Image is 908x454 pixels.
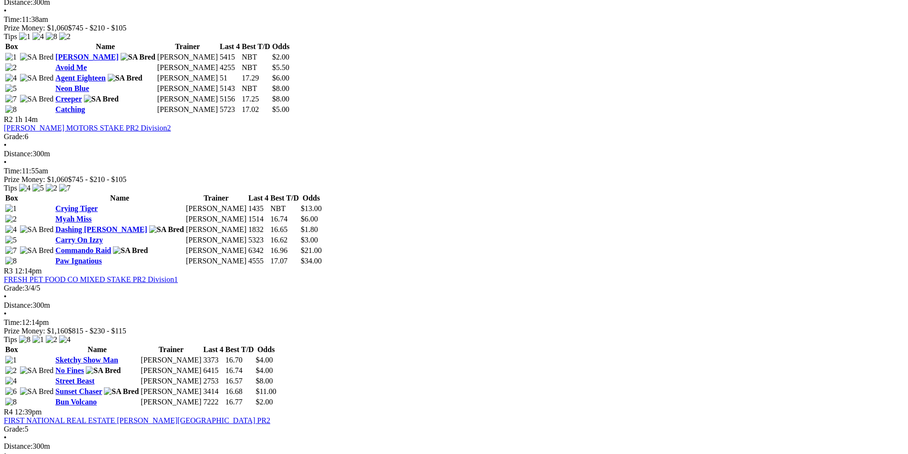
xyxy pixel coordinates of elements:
[140,376,202,386] td: [PERSON_NAME]
[4,150,904,158] div: 300m
[20,74,54,82] img: SA Bred
[55,63,87,71] a: Avoid Me
[55,257,102,265] a: Paw Ignatious
[270,225,299,234] td: 16.65
[255,345,276,354] th: Odds
[19,184,31,192] img: 4
[203,345,224,354] th: Last 4
[20,53,54,61] img: SA Bred
[248,235,269,245] td: 5323
[203,376,224,386] td: 2753
[15,408,42,416] span: 12:39pm
[20,366,54,375] img: SA Bred
[272,63,289,71] span: $5.50
[5,356,17,364] img: 1
[32,32,44,41] img: 4
[55,345,139,354] th: Name
[140,345,202,354] th: Trainer
[255,387,276,395] span: $11.00
[248,204,269,213] td: 1435
[4,267,13,275] span: R3
[4,184,17,192] span: Tips
[5,377,17,385] img: 4
[157,84,218,93] td: [PERSON_NAME]
[272,42,290,51] th: Odds
[5,42,18,50] span: Box
[4,141,7,149] span: •
[241,63,271,72] td: NBT
[270,204,299,213] td: NBT
[225,355,255,365] td: 16.70
[203,355,224,365] td: 3373
[86,366,121,375] img: SA Bred
[4,115,13,123] span: R2
[301,215,318,223] span: $6.00
[203,366,224,375] td: 6415
[55,84,89,92] a: Neon Blue
[272,74,289,82] span: $6.00
[225,366,255,375] td: 16.74
[219,84,240,93] td: 5143
[140,366,202,375] td: [PERSON_NAME]
[5,398,17,406] img: 8
[241,42,271,51] th: Best T/D
[4,167,22,175] span: Time:
[225,397,255,407] td: 16.77
[203,397,224,407] td: 7222
[20,387,54,396] img: SA Bred
[219,42,240,51] th: Last 4
[140,387,202,396] td: [PERSON_NAME]
[4,416,270,424] a: FIRST NATIONAL REAL ESTATE [PERSON_NAME][GEOGRAPHIC_DATA] PR2
[185,193,247,203] th: Trainer
[4,24,904,32] div: Prize Money: $1,060
[59,32,71,41] img: 2
[241,105,271,114] td: 17.02
[55,105,85,113] a: Catching
[270,235,299,245] td: 16.62
[157,94,218,104] td: [PERSON_NAME]
[185,214,247,224] td: [PERSON_NAME]
[15,267,42,275] span: 12:14pm
[4,167,904,175] div: 11:55am
[219,52,240,62] td: 5415
[104,387,139,396] img: SA Bred
[4,284,25,292] span: Grade:
[55,74,105,82] a: Agent Eighteen
[225,376,255,386] td: 16.57
[301,204,322,212] span: $13.00
[225,345,255,354] th: Best T/D
[149,225,184,234] img: SA Bred
[157,42,218,51] th: Trainer
[4,318,904,327] div: 12:14pm
[219,63,240,72] td: 4255
[4,132,904,141] div: 6
[248,225,269,234] td: 1832
[108,74,143,82] img: SA Bred
[4,425,904,434] div: 5
[4,310,7,318] span: •
[5,246,17,255] img: 7
[55,225,147,233] a: Dashing [PERSON_NAME]
[272,105,289,113] span: $5.00
[270,256,299,266] td: 17.07
[301,236,318,244] span: $3.00
[241,84,271,93] td: NBT
[185,204,247,213] td: [PERSON_NAME]
[4,15,22,23] span: Time:
[4,275,178,283] a: FRESH PET FOOD CO MIXED STAKE PR2 Division1
[241,94,271,104] td: 17.25
[5,105,17,114] img: 8
[270,246,299,255] td: 16.96
[272,95,289,103] span: $8.00
[248,246,269,255] td: 6342
[301,225,318,233] span: $1.80
[68,24,127,32] span: $745 - $210 - $105
[255,377,273,385] span: $8.00
[4,434,7,442] span: •
[4,150,32,158] span: Distance:
[140,355,202,365] td: [PERSON_NAME]
[225,387,255,396] td: 16.68
[4,15,904,24] div: 11:38am
[4,425,25,433] span: Grade:
[272,84,289,92] span: $8.00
